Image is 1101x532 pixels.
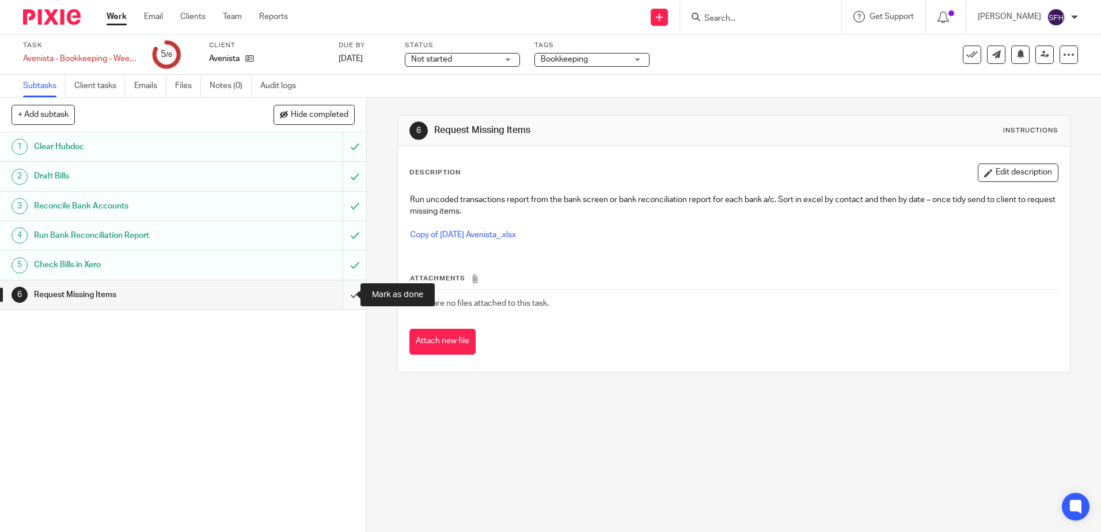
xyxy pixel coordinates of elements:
[339,55,363,63] span: [DATE]
[410,299,549,307] span: There are no files attached to this task.
[74,75,126,97] a: Client tasks
[12,198,28,214] div: 3
[23,53,138,64] div: Avenista - Bookkeeping - Weekly
[144,11,163,22] a: Email
[703,14,807,24] input: Search
[107,11,127,22] a: Work
[161,48,172,61] div: 5
[409,121,428,140] div: 6
[175,75,201,97] a: Files
[870,13,914,21] span: Get Support
[12,227,28,244] div: 4
[180,11,206,22] a: Clients
[1003,126,1058,135] div: Instructions
[134,75,166,97] a: Emails
[978,164,1058,182] button: Edit description
[34,168,232,185] h1: Draft Bills
[434,124,758,136] h1: Request Missing Items
[12,169,28,185] div: 2
[409,329,476,355] button: Attach new file
[23,41,138,50] label: Task
[23,9,81,25] img: Pixie
[23,75,66,97] a: Subtasks
[34,286,232,303] h1: Request Missing Items
[12,105,75,124] button: + Add subtask
[410,194,1057,218] p: Run uncoded transactions report from the bank screen or bank reconciliation report for each bank ...
[410,231,516,239] a: Copy of [DATE] Avenista_.xlsx
[411,55,452,63] span: Not started
[209,41,324,50] label: Client
[34,138,232,155] h1: Clear Hubdoc
[12,139,28,155] div: 1
[541,55,588,63] span: Bookkeeping
[210,75,252,97] a: Notes (0)
[209,53,240,64] p: Avenista
[223,11,242,22] a: Team
[291,111,348,120] span: Hide completed
[339,41,390,50] label: Due by
[409,168,461,177] p: Description
[1047,8,1065,26] img: svg%3E
[34,256,232,273] h1: Check Bills in Xero
[259,11,288,22] a: Reports
[410,275,465,282] span: Attachments
[34,197,232,215] h1: Reconcile Bank Accounts
[12,257,28,273] div: 5
[405,41,520,50] label: Status
[34,227,232,244] h1: Run Bank Reconciliation Report
[978,11,1041,22] p: [PERSON_NAME]
[166,52,172,58] small: /6
[12,287,28,303] div: 6
[534,41,650,50] label: Tags
[274,105,355,124] button: Hide completed
[260,75,305,97] a: Audit logs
